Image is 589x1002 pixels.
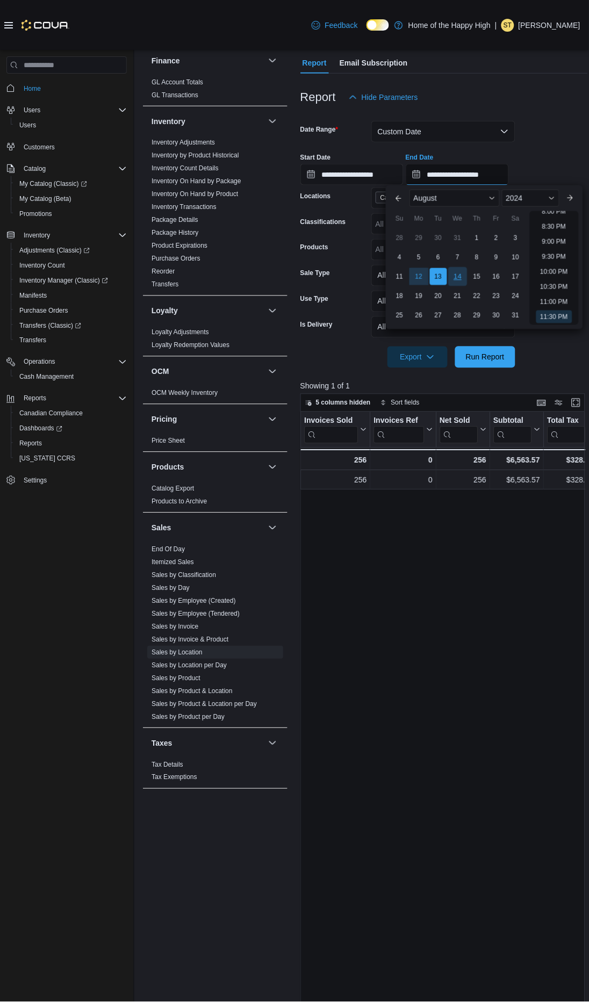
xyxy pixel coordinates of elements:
[449,210,466,227] div: We
[152,152,239,160] a: Inventory by Product Historical
[266,115,279,128] button: Inventory
[19,162,50,175] button: Catalog
[373,416,432,444] button: Invoices Ref
[152,623,198,631] a: Sales by Invoice
[15,259,69,272] a: Inventory Count
[411,307,428,324] div: day-26
[469,249,486,266] div: day-8
[19,455,75,463] span: [US_STATE] CCRS
[304,416,367,444] button: Invoices Sold
[493,416,540,444] button: Subtotal
[152,738,264,749] button: Taxes
[15,207,127,220] span: Promotions
[266,54,279,67] button: Finance
[11,206,131,221] button: Promotions
[439,416,486,444] button: Net Sold
[152,203,217,212] span: Inventory Transactions
[152,280,178,289] span: Transfers
[24,143,55,152] span: Customers
[152,329,209,336] a: Loyalty Adjustments
[152,116,264,127] button: Inventory
[300,125,339,134] label: Date Range
[15,289,127,302] span: Manifests
[11,436,131,451] button: Reports
[152,414,177,425] h3: Pricing
[304,416,358,444] div: Invoices Sold
[538,235,571,248] li: 9:00 PM
[152,662,227,669] a: Sales by Location per Day
[152,366,264,377] button: OCM
[2,80,131,96] button: Home
[373,454,432,467] div: 0
[15,274,112,287] a: Inventory Manager (Classic)
[11,370,131,385] button: Cash Management
[152,139,215,147] a: Inventory Adjustments
[300,321,333,329] label: Is Delivery
[19,474,127,487] span: Settings
[411,287,428,305] div: day-19
[411,229,428,247] div: day-29
[152,498,207,506] a: Products to Archive
[493,416,531,444] div: Subtotal
[2,103,131,118] button: Users
[152,255,200,263] a: Purchase Orders
[371,291,515,312] button: All
[152,437,185,445] a: Price Sheet
[488,287,505,305] div: day-23
[430,229,447,247] div: day-30
[538,205,571,218] li: 8:00 PM
[507,210,525,227] div: Sa
[536,295,572,308] li: 11:00 PM
[466,352,505,363] span: Run Report
[547,416,585,444] div: Total Tax
[507,307,525,324] div: day-31
[19,321,81,330] span: Transfers (Classic)
[414,194,437,203] span: August
[152,342,229,349] a: Loyalty Redemption Values
[24,164,46,173] span: Catalog
[11,176,131,191] a: My Catalog (Classic)
[300,192,331,200] label: Locations
[152,649,203,657] a: Sales by Location
[15,334,51,347] a: Transfers
[391,210,408,227] div: Su
[19,140,127,154] span: Customers
[152,164,219,173] span: Inventory Count Details
[19,356,60,369] button: Operations
[11,243,131,258] a: Adjustments (Classic)
[15,452,127,465] span: Washington CCRS
[380,192,464,203] span: Calgary - Palace - Prairie Records
[152,204,217,211] a: Inventory Transactions
[19,82,45,95] a: Home
[152,55,180,66] h3: Finance
[15,304,73,317] a: Purchase Orders
[152,55,264,66] button: Finance
[152,268,175,276] span: Reorder
[371,316,515,338] button: All
[11,258,131,273] button: Inventory Count
[2,161,131,176] button: Catalog
[376,192,478,204] span: Calgary - Palace - Prairie Records
[152,597,236,605] a: Sales by Employee (Created)
[507,229,525,247] div: day-3
[15,177,91,190] a: My Catalog (Classic)
[430,268,447,285] div: day-13
[15,207,56,220] a: Promotions
[15,274,127,287] span: Inventory Manager (Classic)
[152,774,197,782] a: Tax Exemptions
[6,76,127,516] nav: Complex example
[304,454,367,467] div: 256
[536,280,572,293] li: 10:30 PM
[15,192,76,205] a: My Catalog (Beta)
[19,336,46,345] span: Transfers
[15,289,51,302] a: Manifests
[24,477,47,485] span: Settings
[143,435,288,452] div: Pricing
[449,229,466,247] div: day-31
[152,636,228,644] a: Sales by Invoice & Product
[303,52,327,74] span: Report
[371,265,515,286] button: All
[152,523,171,534] h3: Sales
[19,356,127,369] span: Operations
